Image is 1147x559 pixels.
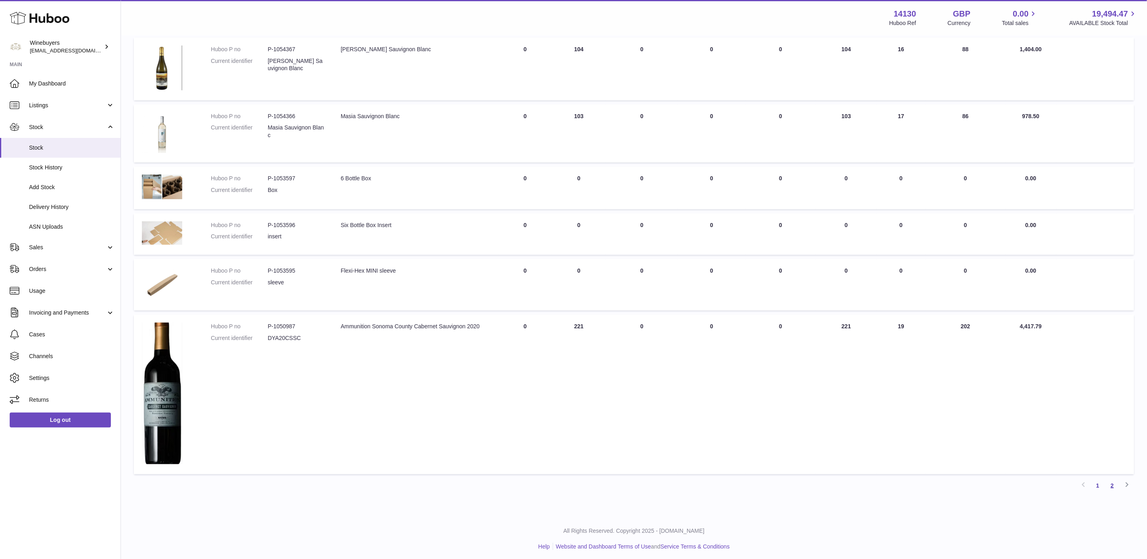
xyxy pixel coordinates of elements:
[268,233,325,240] dd: insert
[1092,8,1128,19] span: 19,494.47
[341,175,490,182] div: 6 Bottle Box
[889,19,916,27] div: Huboo Ref
[268,113,325,120] dd: P-1054366
[211,57,268,73] dt: Current identifier
[552,213,606,255] td: 0
[926,167,1005,209] td: 0
[779,267,782,274] span: 0
[498,315,552,474] td: 0
[268,46,325,53] dd: P-1054367
[1002,19,1038,27] span: Total sales
[211,186,268,194] dt: Current identifier
[877,38,926,100] td: 16
[678,38,745,100] td: 0
[211,124,268,139] dt: Current identifier
[142,221,182,245] img: product image
[268,267,325,275] dd: P-1053595
[606,259,678,311] td: 0
[816,315,877,474] td: 221
[556,543,651,550] a: Website and Dashboard Terms of Use
[1025,222,1036,228] span: 0.00
[1069,8,1137,27] a: 19,494.47 AVAILABLE Stock Total
[660,543,730,550] a: Service Terms & Conditions
[779,175,782,181] span: 0
[268,323,325,330] dd: P-1050987
[816,104,877,163] td: 103
[606,167,678,209] td: 0
[142,267,182,301] img: product image
[29,265,106,273] span: Orders
[341,221,490,229] div: Six Bottle Box Insert
[268,221,325,229] dd: P-1053596
[926,104,1005,163] td: 86
[268,124,325,139] dd: Masia Sauvignon Blanc
[816,38,877,100] td: 104
[10,413,111,427] a: Log out
[268,186,325,194] dd: Box
[779,222,782,228] span: 0
[552,38,606,100] td: 104
[1105,478,1120,493] a: 2
[211,334,268,342] dt: Current identifier
[816,213,877,255] td: 0
[1020,46,1042,52] span: 1,404.00
[29,144,114,152] span: Stock
[552,104,606,163] td: 103
[816,259,877,311] td: 0
[127,527,1141,535] p: All Rights Reserved. Copyright 2025 - [DOMAIN_NAME]
[341,113,490,120] div: Masia Sauvignon Blanc
[341,267,490,275] div: Flexi-Hex MINI sleeve
[268,57,325,73] dd: [PERSON_NAME] Sauvignon Blanc
[211,113,268,120] dt: Huboo P no
[142,113,182,153] img: product image
[678,259,745,311] td: 0
[1002,8,1038,27] a: 0.00 Total sales
[1025,267,1036,274] span: 0.00
[678,104,745,163] td: 0
[606,213,678,255] td: 0
[1013,8,1029,19] span: 0.00
[779,46,782,52] span: 0
[606,315,678,474] td: 0
[268,279,325,286] dd: sleeve
[877,167,926,209] td: 0
[29,287,114,295] span: Usage
[606,38,678,100] td: 0
[29,102,106,109] span: Listings
[678,315,745,474] td: 0
[877,259,926,311] td: 0
[1022,113,1039,119] span: 978.50
[341,323,490,330] div: Ammunition Sonoma County Cabernet Sauvignon 2020
[1091,478,1105,493] a: 1
[142,175,182,199] img: product image
[211,221,268,229] dt: Huboo P no
[29,164,114,171] span: Stock History
[552,259,606,311] td: 0
[498,38,552,100] td: 0
[29,223,114,231] span: ASN Uploads
[10,41,22,53] img: internalAdmin-14130@internal.huboo.com
[877,104,926,163] td: 17
[877,213,926,255] td: 0
[552,167,606,209] td: 0
[926,38,1005,100] td: 88
[211,46,268,53] dt: Huboo P no
[678,167,745,209] td: 0
[29,203,114,211] span: Delivery History
[948,19,971,27] div: Currency
[552,315,606,474] td: 221
[29,374,114,382] span: Settings
[211,233,268,240] dt: Current identifier
[30,39,102,54] div: Winebuyers
[211,267,268,275] dt: Huboo P no
[498,104,552,163] td: 0
[1069,19,1137,27] span: AVAILABLE Stock Total
[29,331,114,338] span: Cases
[1020,323,1042,330] span: 4,417.79
[29,353,114,360] span: Channels
[538,543,550,550] a: Help
[211,323,268,330] dt: Huboo P no
[498,213,552,255] td: 0
[142,323,182,464] img: product image
[29,309,106,317] span: Invoicing and Payments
